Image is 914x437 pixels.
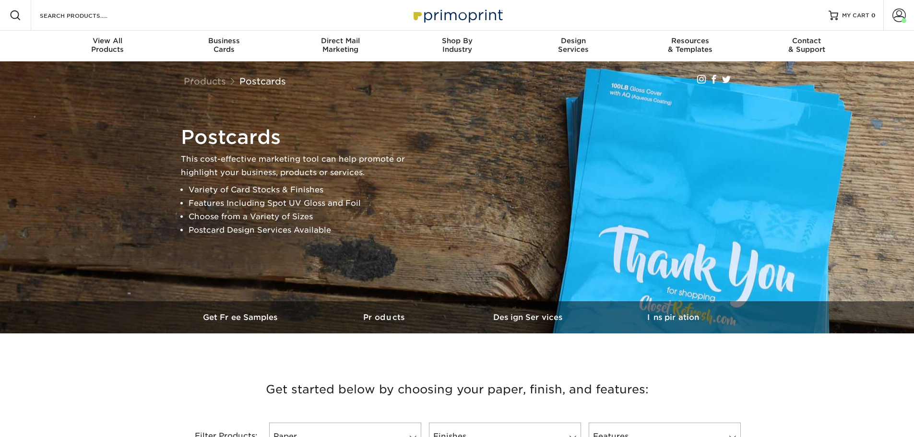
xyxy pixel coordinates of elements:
[399,31,515,61] a: Shop ByIndustry
[169,301,313,333] a: Get Free Samples
[871,12,876,19] span: 0
[49,31,166,61] a: View AllProducts
[282,36,399,54] div: Marketing
[181,126,421,149] h1: Postcards
[409,5,505,25] img: Primoprint
[457,313,601,322] h3: Design Services
[313,301,457,333] a: Products
[515,36,632,54] div: Services
[282,36,399,45] span: Direct Mail
[239,76,286,86] a: Postcards
[181,153,421,179] p: This cost-effective marketing tool can help promote or highlight your business, products or servi...
[39,10,132,21] input: SEARCH PRODUCTS.....
[399,36,515,54] div: Industry
[169,313,313,322] h3: Get Free Samples
[189,183,421,197] li: Variety of Card Stocks & Finishes
[166,31,282,61] a: BusinessCards
[632,36,748,45] span: Resources
[166,36,282,54] div: Cards
[189,224,421,237] li: Postcard Design Services Available
[632,31,748,61] a: Resources& Templates
[49,36,166,45] span: View All
[189,210,421,224] li: Choose from a Variety of Sizes
[515,36,632,45] span: Design
[49,36,166,54] div: Products
[748,36,865,45] span: Contact
[842,12,869,20] span: MY CART
[313,313,457,322] h3: Products
[282,31,399,61] a: Direct MailMarketing
[399,36,515,45] span: Shop By
[601,301,745,333] a: Inspiration
[189,197,421,210] li: Features Including Spot UV Gloss and Foil
[601,313,745,322] h3: Inspiration
[748,36,865,54] div: & Support
[748,31,865,61] a: Contact& Support
[515,31,632,61] a: DesignServices
[184,76,226,86] a: Products
[457,301,601,333] a: Design Services
[177,368,738,411] h3: Get started below by choosing your paper, finish, and features:
[632,36,748,54] div: & Templates
[166,36,282,45] span: Business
